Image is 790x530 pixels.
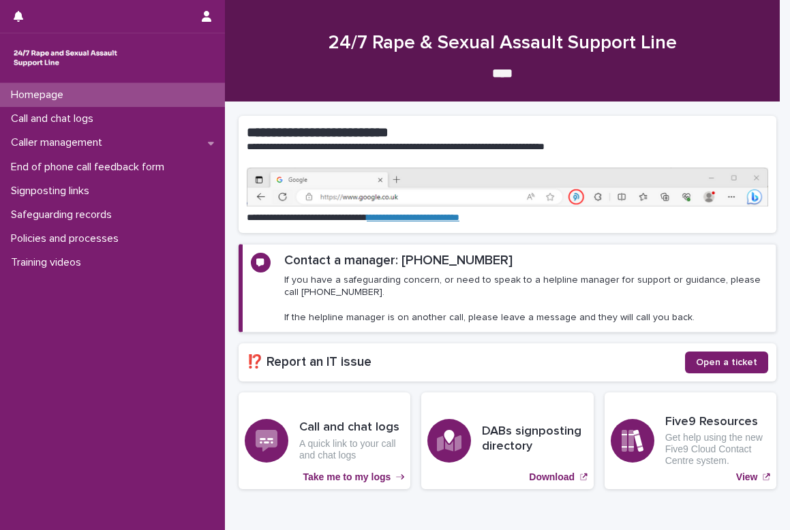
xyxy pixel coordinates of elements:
[529,471,575,483] p: Download
[5,208,123,221] p: Safeguarding records
[284,274,768,324] p: If you have a safeguarding concern, or need to speak to a helpline manager for support or guidanc...
[5,89,74,102] p: Homepage
[5,112,104,125] p: Call and chat logs
[665,415,770,430] h3: Five9 Resources
[303,471,391,483] p: Take me to my logs
[665,432,770,466] p: Get help using the new Five9 Cloud Contact Centre system.
[5,185,100,198] p: Signposting links
[247,354,685,370] h2: ⁉️ Report an IT issue
[696,358,757,367] span: Open a ticket
[284,253,513,268] h2: Contact a manager: [PHONE_NUMBER]
[605,392,776,489] a: View
[5,256,92,269] p: Training videos
[5,136,113,149] p: Caller management
[421,392,593,489] a: Download
[247,168,768,206] img: https%3A%2F%2Fcdn.document360.io%2F0deca9d6-0dac-4e56-9e8f-8d9979bfce0e%2FImages%2FDocumentation%...
[299,420,404,435] h3: Call and chat logs
[299,438,404,461] p: A quick link to your call and chat logs
[11,44,120,72] img: rhQMoQhaT3yELyF149Cw
[239,32,766,55] h1: 24/7 Rape & Sexual Assault Support Line
[685,352,768,373] a: Open a ticket
[5,232,130,245] p: Policies and processes
[736,471,758,483] p: View
[5,161,175,174] p: End of phone call feedback form
[239,392,410,489] a: Take me to my logs
[482,424,587,454] h3: DABs signposting directory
